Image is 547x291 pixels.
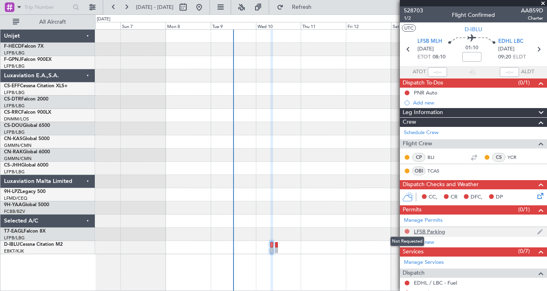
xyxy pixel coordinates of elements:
[413,239,543,245] div: Add new
[492,153,505,162] div: CS
[273,1,321,14] button: Refresh
[4,229,46,234] a: T7-EAGLFalcon 8X
[521,68,534,76] span: ALDT
[4,209,25,215] a: FCBB/BZV
[413,68,426,76] span: ATOT
[404,129,439,137] a: Schedule Crew
[402,24,416,32] button: UTC
[403,78,443,88] span: Dispatch To-Dos
[4,156,32,162] a: GMMN/CMN
[521,15,543,22] span: Charter
[404,6,423,15] span: 528703
[403,205,421,215] span: Permits
[428,67,447,77] input: --:--
[4,169,25,175] a: LFPB/LBG
[498,53,511,61] span: 09:20
[4,84,68,88] a: CS-EFFCessna Citation XLS+
[4,242,20,247] span: D-IBLU
[403,269,425,278] span: Dispatch
[120,22,166,29] div: Sun 7
[404,217,443,225] a: Manage Permits
[433,53,445,61] span: 08:10
[537,228,543,235] img: edit
[301,22,346,29] div: Thu 11
[4,116,29,122] a: DNMM/LOS
[414,89,437,96] div: PNR Auto
[403,180,479,189] span: Dispatch Checks and Weather
[4,248,24,254] a: EBKT/KJK
[412,153,425,162] div: CP
[513,53,526,61] span: ELDT
[417,53,431,61] span: ETOT
[4,163,48,168] a: CS-JHHGlobal 6000
[4,63,25,69] a: LFPB/LBG
[4,97,48,102] a: CS-DTRFalcon 2000
[4,189,46,194] a: 9H-LPZLegacy 500
[417,38,442,46] span: LFSB MLH
[403,118,416,127] span: Crew
[4,195,27,201] a: LFMD/CEQ
[4,90,25,96] a: LFPB/LBG
[429,193,437,201] span: CC,
[4,50,25,56] a: LFPB/LBG
[412,167,425,175] div: OBI
[498,45,515,53] span: [DATE]
[4,110,21,115] span: CS-RRC
[414,228,445,235] div: LFSB Parking
[4,203,49,207] a: 9H-YAAGlobal 5000
[256,22,301,29] div: Wed 10
[4,97,21,102] span: CS-DTR
[518,78,530,87] span: (0/1)
[24,1,69,13] input: Trip Number
[4,44,22,49] span: F-HECD
[452,11,495,19] div: Flight Confirmed
[4,84,20,88] span: CS-EFF
[4,242,63,247] a: D-IBLUCessna Citation M2
[97,16,110,23] div: [DATE]
[4,103,25,109] a: LFPB/LBG
[404,15,423,22] span: 1/2
[4,142,32,149] a: GMMN/CMN
[521,6,543,15] span: AAB59D
[75,22,120,29] div: Sat 6
[136,4,174,11] span: [DATE] - [DATE]
[4,203,22,207] span: 9H-YAA
[4,229,24,234] span: T7-EAGL
[518,247,530,255] span: (0/7)
[4,123,50,128] a: CS-DOUGlobal 6500
[427,167,445,175] a: TCAS
[4,150,50,155] a: CN-RAKGlobal 6000
[4,189,20,194] span: 9H-LPZ
[21,19,84,25] span: All Aircraft
[4,136,22,141] span: CN-KAS
[413,99,543,106] div: Add new
[285,4,319,10] span: Refresh
[4,235,25,241] a: LFPB/LBG
[4,150,23,155] span: CN-RAK
[465,44,478,52] span: 01:10
[498,38,523,46] span: EDHL LBC
[4,57,21,62] span: F-GPNJ
[518,205,530,214] span: (0/1)
[346,22,391,29] div: Fri 12
[403,247,423,257] span: Services
[451,193,457,201] span: CR
[417,45,434,53] span: [DATE]
[211,22,256,29] div: Tue 9
[4,57,52,62] a: F-GPNJFalcon 900EX
[4,163,21,168] span: CS-JHH
[403,139,432,149] span: Flight Crew
[391,22,436,29] div: Sat 13
[404,259,444,267] a: Manage Services
[390,237,424,246] div: Not Requested
[4,44,44,49] a: F-HECDFalcon 7X
[166,22,211,29] div: Mon 8
[4,136,50,141] a: CN-KASGlobal 5000
[4,110,51,115] a: CS-RRCFalcon 900LX
[4,123,23,128] span: CS-DOU
[403,108,443,117] span: Leg Information
[496,193,503,201] span: DP
[9,16,87,28] button: All Aircraft
[427,154,445,161] a: BLI
[414,279,457,286] a: EDHL / LBC - Fuel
